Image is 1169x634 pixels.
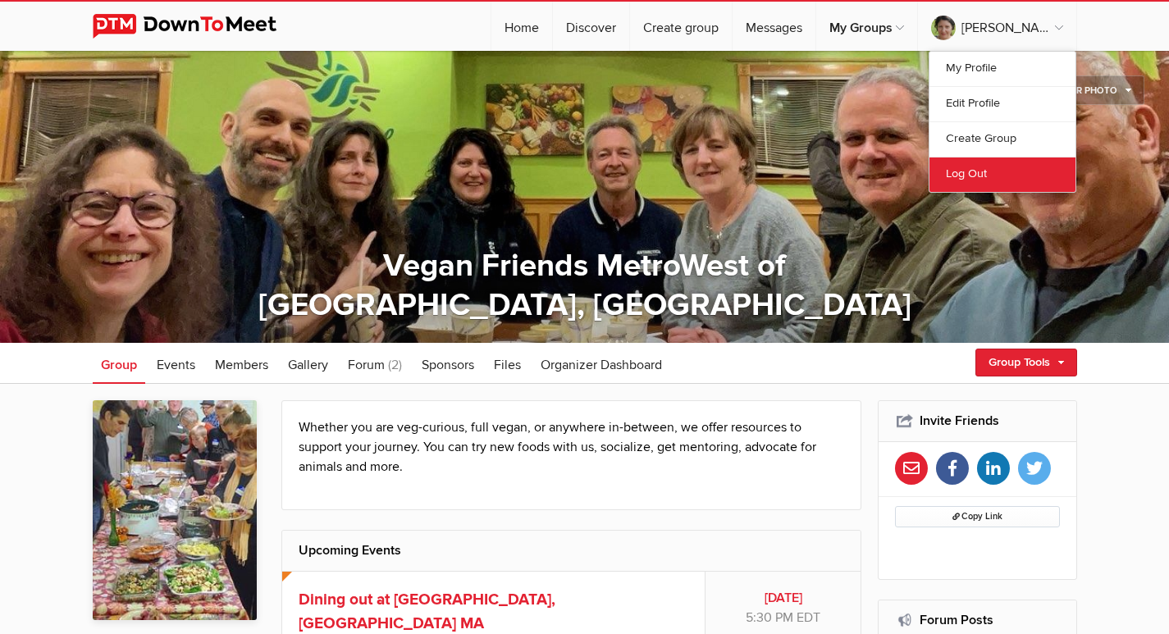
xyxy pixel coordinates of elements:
[215,357,268,373] span: Members
[157,357,195,373] span: Events
[895,506,1060,527] button: Copy Link
[486,343,529,384] a: Files
[553,2,629,51] a: Discover
[93,14,302,39] img: DownToMeet
[918,2,1076,51] a: [PERSON_NAME]
[101,357,137,373] span: Group
[93,400,257,619] img: Vegan Friends MetroWest of Boston, MA
[952,511,1002,522] span: Copy Link
[422,357,474,373] span: Sponsors
[413,343,482,384] a: Sponsors
[299,417,845,477] p: Whether you are veg-curious, full vegan, or anywhere in-between, we offer resources to support yo...
[630,2,732,51] a: Create group
[920,612,993,628] a: Forum Posts
[541,357,662,373] span: Organizer Dashboard
[340,343,410,384] a: Forum (2)
[494,357,521,373] span: Files
[299,531,845,570] h2: Upcoming Events
[733,2,815,51] a: Messages
[299,590,555,633] a: Dining out at [GEOGRAPHIC_DATA], [GEOGRAPHIC_DATA] MA
[288,357,328,373] span: Gallery
[929,52,1075,86] a: My Profile
[975,349,1077,376] a: Group Tools
[929,121,1075,157] a: Create Group
[93,343,145,384] a: Group
[491,2,552,51] a: Home
[816,2,917,51] a: My Groups
[388,357,402,373] span: (2)
[207,343,276,384] a: Members
[148,343,203,384] a: Events
[280,343,336,384] a: Gallery
[895,401,1060,440] h2: Invite Friends
[929,86,1075,121] a: Edit Profile
[797,609,820,626] span: America/New_York
[746,609,793,626] span: 5:30 PM
[532,343,670,384] a: Organizer Dashboard
[348,357,385,373] span: Forum
[929,157,1075,192] a: Log Out
[722,588,844,608] b: [DATE]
